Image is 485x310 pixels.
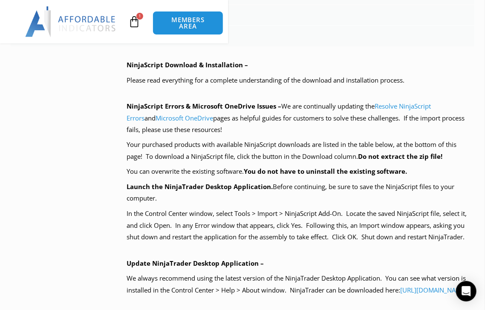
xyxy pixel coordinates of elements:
p: We always recommend using the latest version of the NinjaTrader Desktop Application. You can see ... [127,273,474,297]
a: Payment Methods [11,5,474,26]
a: 1 [115,9,153,34]
a: Resolve NinjaScript Errors [127,102,431,122]
b: Do not extract the zip file! [358,152,442,161]
b: NinjaScript Download & Installation – [127,60,248,69]
b: Launch the NinjaTrader Desktop Application. [127,183,273,191]
a: [URL][DOMAIN_NAME] [400,286,467,295]
b: You do not have to uninstall the existing software. [244,167,407,176]
span: 1 [136,13,143,20]
p: Your purchased products with available NinjaScript downloads are listed in the table below, at th... [127,139,474,163]
b: NinjaScript Errors & Microsoft OneDrive Issues – [127,102,281,110]
p: Before continuing, be sure to save the NinjaScript files to your computer. [127,181,474,205]
div: Open Intercom Messenger [456,281,476,301]
img: LogoAI | Affordable Indicators – NinjaTrader [25,6,117,37]
p: In the Control Center window, select Tools > Import > NinjaScript Add-On. Locate the saved NinjaS... [127,208,474,244]
a: Microsoft OneDrive [156,114,213,122]
p: We are continually updating the and pages as helpful guides for customers to solve these challeng... [127,100,474,136]
span: MEMBERS AREA [162,17,214,29]
p: Please read everything for a complete understanding of the download and installation process. [127,75,474,86]
b: Update NinjaTrader Desktop Application – [127,259,264,268]
p: You can overwrite the existing software. [127,166,474,178]
a: MEMBERS AREA [153,11,223,35]
a: Logout [11,26,474,46]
